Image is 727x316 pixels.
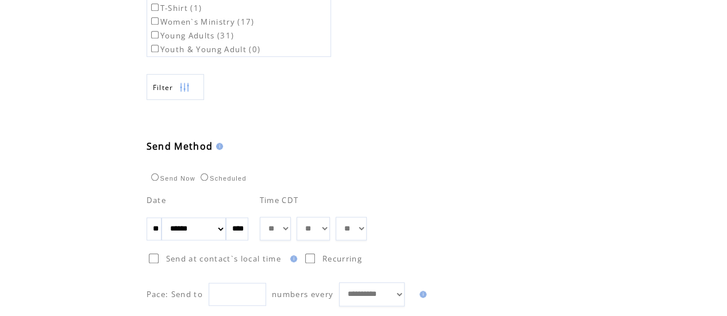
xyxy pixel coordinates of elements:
[201,173,208,181] input: Scheduled
[213,143,223,150] img: help.gif
[147,289,203,299] span: Pace: Send to
[147,195,166,205] span: Date
[153,83,174,92] span: Show filters
[179,75,190,100] img: filters.png
[151,17,159,25] input: Women`s Ministry (17)
[260,195,299,205] span: Time CDT
[147,74,204,100] a: Filter
[272,289,333,299] span: numbers every
[149,30,234,41] label: Young Adults (31)
[149,3,202,13] label: T-Shirt (1)
[416,291,426,298] img: help.gif
[166,253,281,264] span: Send at contact`s local time
[149,44,261,54] label: Youth & Young Adult (0)
[151,45,159,52] input: Youth & Young Adult (0)
[198,175,247,182] label: Scheduled
[287,255,297,262] img: help.gif
[151,173,159,181] input: Send Now
[322,253,362,264] span: Recurring
[151,3,159,11] input: T-Shirt (1)
[148,175,195,182] label: Send Now
[147,140,213,153] span: Send Method
[149,17,255,27] label: Women`s Ministry (17)
[151,31,159,38] input: Young Adults (31)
